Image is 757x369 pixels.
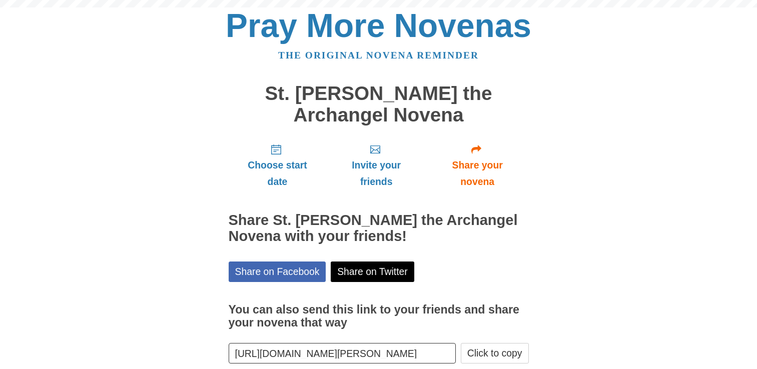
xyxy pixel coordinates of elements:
a: The original novena reminder [278,50,479,60]
a: Choose start date [229,135,327,195]
span: Invite your friends [336,157,416,190]
a: Share on Twitter [331,261,414,282]
a: Pray More Novenas [226,7,531,44]
a: Share on Facebook [229,261,326,282]
span: Share your novena [436,157,519,190]
span: Choose start date [239,157,317,190]
h2: Share St. [PERSON_NAME] the Archangel Novena with your friends! [229,212,529,244]
h1: St. [PERSON_NAME] the Archangel Novena [229,83,529,125]
h3: You can also send this link to your friends and share your novena that way [229,303,529,329]
a: Share your novena [426,135,529,195]
a: Invite your friends [326,135,426,195]
button: Click to copy [461,343,529,363]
